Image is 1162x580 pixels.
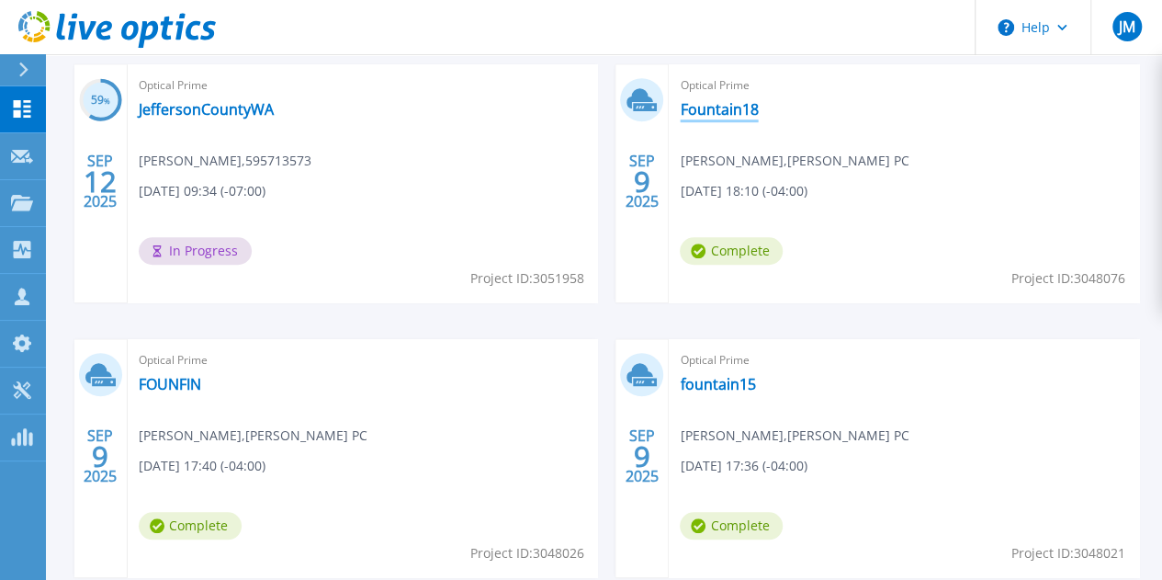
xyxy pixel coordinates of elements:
[1011,543,1125,563] span: Project ID: 3048021
[79,90,122,111] h3: 59
[634,449,650,464] span: 9
[680,456,807,476] span: [DATE] 17:36 (-04:00)
[139,426,367,446] span: [PERSON_NAME] , [PERSON_NAME] PC
[680,512,783,540] span: Complete
[139,237,252,265] span: In Progress
[83,423,118,490] div: SEP 2025
[680,181,807,201] span: [DATE] 18:10 (-04:00)
[139,350,587,370] span: Optical Prime
[1118,19,1134,34] span: JM
[634,174,650,189] span: 9
[469,268,583,289] span: Project ID: 3051958
[625,423,660,490] div: SEP 2025
[680,75,1128,96] span: Optical Prime
[139,375,201,393] a: FOUNFIN
[92,449,108,464] span: 9
[139,181,265,201] span: [DATE] 09:34 (-07:00)
[680,426,908,446] span: [PERSON_NAME] , [PERSON_NAME] PC
[1011,268,1125,289] span: Project ID: 3048076
[680,375,755,393] a: fountain15
[104,96,110,106] span: %
[139,512,242,540] span: Complete
[469,543,583,563] span: Project ID: 3048026
[680,151,908,171] span: [PERSON_NAME] , [PERSON_NAME] PC
[680,100,758,119] a: Fountain18
[84,174,117,189] span: 12
[625,148,660,215] div: SEP 2025
[83,148,118,215] div: SEP 2025
[139,456,265,476] span: [DATE] 17:40 (-04:00)
[139,151,311,171] span: [PERSON_NAME] , 595713573
[139,75,587,96] span: Optical Prime
[680,237,783,265] span: Complete
[139,100,274,119] a: JeffersonCountyWA
[680,350,1128,370] span: Optical Prime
